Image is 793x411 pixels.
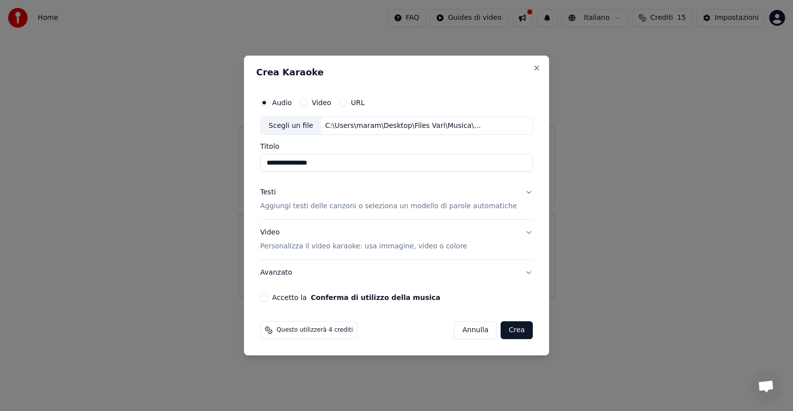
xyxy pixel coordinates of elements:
label: Video [312,99,331,106]
span: Questo utilizzerà 4 crediti [277,326,353,334]
label: Titolo [260,143,533,150]
label: Audio [272,99,292,106]
button: Accetto la [311,294,441,301]
button: Avanzato [260,260,533,286]
label: URL [351,99,365,106]
div: Scegli un file [261,117,321,135]
div: Video [260,228,467,252]
p: Aggiungi testi delle canzoni o seleziona un modello di parole automatiche [260,202,517,212]
button: Crea [501,321,533,339]
label: Accetto la [272,294,440,301]
div: C:\Users\maram\Desktop\Files Vari\Musica\Drained and Done.mp3 [321,121,490,131]
button: VideoPersonalizza il video karaoke: usa immagine, video o colore [260,220,533,260]
h2: Crea Karaoke [256,68,537,77]
button: TestiAggiungi testi delle canzoni o seleziona un modello di parole automatiche [260,180,533,220]
button: Annulla [454,321,497,339]
div: Testi [260,188,276,198]
p: Personalizza il video karaoke: usa immagine, video o colore [260,241,467,251]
